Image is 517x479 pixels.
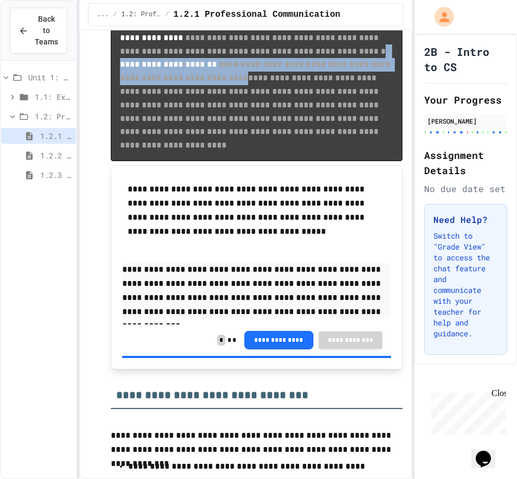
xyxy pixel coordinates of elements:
[10,8,67,54] button: Back to Teams
[97,10,109,19] span: ...
[424,92,507,107] h2: Your Progress
[423,4,457,29] div: My Account
[427,116,504,126] div: [PERSON_NAME]
[35,14,58,48] span: Back to Teams
[165,10,169,19] span: /
[433,213,498,226] h3: Need Help?
[121,10,161,19] span: 1.2: Professional Communication
[173,8,340,21] span: 1.2.1 Professional Communication
[424,148,507,178] h2: Assignment Details
[113,10,117,19] span: /
[35,111,72,122] span: 1.2: Professional Communication
[28,72,72,83] span: Unit 1: Careers & Professionalism
[4,4,75,69] div: Chat with us now!Close
[433,231,498,339] p: Switch to "Grade View" to access the chat feature and communicate with your teacher for help and ...
[471,436,506,468] iframe: chat widget
[40,150,72,161] span: 1.2.2 Review - Professional Communication
[424,44,507,74] h1: 2B - Intro to CS
[40,169,72,181] span: 1.2.3 Professional Communication Challenge
[424,182,507,195] div: No due date set
[427,388,506,435] iframe: chat widget
[35,91,72,103] span: 1.1: Exploring CS Careers
[40,130,72,142] span: 1.2.1 Professional Communication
